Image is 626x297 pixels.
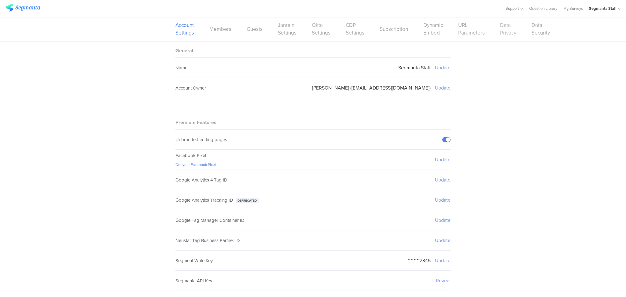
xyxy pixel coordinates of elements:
[380,25,408,33] a: Subscription
[435,156,451,163] sg-setting-edit-trigger: Update
[436,277,451,284] sg-setting-edit-trigger: Reveal
[175,119,216,126] sg-block-title: Premium Features
[175,217,245,224] span: Google Tag Manager Container ID
[346,21,364,37] a: CDP Settings
[175,177,227,183] span: Google Analytics 4 Tag ID
[312,84,431,91] sg-setting-value: [PERSON_NAME] ([EMAIL_ADDRESS][DOMAIN_NAME])
[175,257,213,264] span: Segment Write Key
[175,85,206,91] sg-field-title: Account Owner
[6,4,40,12] img: segmanta logo
[236,198,259,203] div: Deprecated
[175,197,233,204] span: Google Analytics Tracking ID
[423,21,443,37] a: Dynamic Embed
[435,176,451,183] sg-setting-edit-trigger: Update
[398,64,431,71] sg-setting-value: Segmanta Staff
[247,25,263,33] a: Guests
[175,136,227,143] div: Unbranded ending pages
[278,21,296,37] a: Janrain Settings
[435,237,451,244] sg-setting-edit-trigger: Update
[175,277,212,284] span: Segmanta API Key
[506,5,519,11] span: Support
[435,64,451,71] sg-setting-edit-trigger: Update
[175,47,193,54] sg-block-title: General
[435,84,451,91] sg-setting-edit-trigger: Update
[589,5,617,11] div: Segmanta Staff
[175,64,187,71] sg-field-title: Name
[175,162,216,167] a: Get your Facebook Pixel
[435,196,451,204] sg-setting-edit-trigger: Update
[209,25,231,33] a: Members
[175,152,206,159] span: Facebook Pixel
[435,217,451,224] sg-setting-edit-trigger: Update
[458,21,485,37] a: URL Parameters
[435,257,451,264] sg-setting-edit-trigger: Update
[312,21,330,37] a: Okta Settings
[175,237,240,244] span: Neustar Tag Business Partner ID
[500,21,516,37] a: Data Privacy
[532,21,550,37] a: Data Security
